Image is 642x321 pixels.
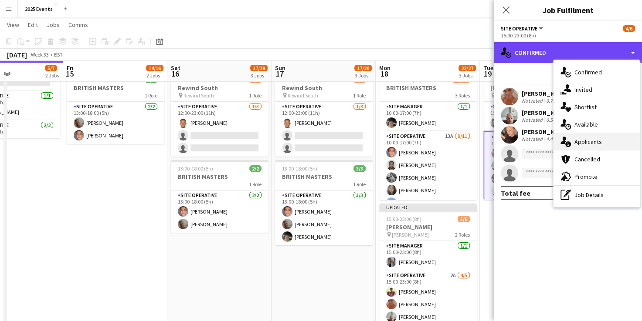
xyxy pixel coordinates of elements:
span: 22/27 [459,65,476,71]
div: Total fee [501,189,530,197]
span: 18 [378,69,391,79]
div: Available [554,116,640,133]
span: 1 Role [353,181,366,187]
app-card-role: Site Operative1/312:00-23:00 (11h)[PERSON_NAME] [275,102,373,157]
app-job-card: 13:00-18:00 (5h)2/2BRITISH MASTERS1 RoleSite Operative2/213:00-18:00 (5h)[PERSON_NAME][PERSON_NAME] [171,160,268,233]
span: 1 Role [353,92,366,99]
div: 3 Jobs [355,72,371,79]
div: Promote [554,168,640,185]
div: [PERSON_NAME] [522,128,568,136]
span: 13:00-18:00 (5h) [282,165,317,172]
button: 2025 Events [18,0,60,17]
span: Mon [379,64,391,72]
span: 5/6 [458,216,470,222]
h3: Job Fulfilment [494,4,642,16]
span: Sun [275,64,285,72]
div: Not rated [522,117,544,123]
div: 0.78mi [544,97,563,104]
div: [DATE] [7,50,27,59]
div: Not rated [522,136,544,142]
h3: [PERSON_NAME] [483,84,581,92]
app-job-card: 10:00-17:00 (7h)11/13BRITISH MASTERS3 RolesSite Manager1/110:00-17:00 (7h)[PERSON_NAME]Site Opera... [379,71,477,200]
h3: BRITISH MASTERS [171,173,268,181]
span: Comms [68,21,88,29]
span: 3/3 [353,165,366,172]
div: 2 Jobs [146,72,163,79]
app-job-card: 13:00-18:00 (5h)2/2BRITISH MASTERS1 RoleSite Operative2/213:00-18:00 (5h)[PERSON_NAME][PERSON_NAME] [67,71,164,144]
app-job-card: 12:00-23:00 (11h)1/3Rewind South Rewind South1 RoleSite Operative1/312:00-23:00 (11h)[PERSON_NAME] [275,71,373,157]
div: 0.56mi [544,117,563,123]
div: 4.47mi [544,136,563,142]
app-card-role: Site Manager1/110:00-17:00 (7h)[PERSON_NAME] [379,102,477,131]
app-card-role: Site Operative3A3/515:00-23:00 (8h)[PERSON_NAME][PERSON_NAME][PERSON_NAME] [483,131,581,213]
a: Jobs [43,19,63,30]
app-job-card: 12:00-23:00 (11h)1/3Rewind South Rewind South1 RoleSite Operative1/312:00-23:00 (11h)[PERSON_NAME] [171,71,268,157]
div: Confirmed [554,64,640,81]
div: Applicants [554,133,640,150]
div: 15:00-23:00 (8h) [501,32,635,39]
h3: [PERSON_NAME] [379,223,477,231]
div: Job Details [554,186,640,204]
span: 14/16 [146,65,163,71]
span: [PERSON_NAME] [392,231,429,238]
span: View [7,21,19,29]
span: 19 [482,69,493,79]
span: 13:00-18:00 (5h) [178,165,213,172]
h3: Rewind South [171,84,268,92]
span: 1 Role [249,92,262,99]
app-card-role: Site Manager1/115:00-23:00 (8h)[PERSON_NAME] [379,241,477,271]
span: 4/6 [623,25,635,32]
div: Cancelled [554,150,640,168]
app-card-role: Site Operative2/213:00-18:00 (5h)[PERSON_NAME][PERSON_NAME] [171,191,268,233]
span: 15:00-23:00 (8h) [386,216,421,222]
span: Tue [483,64,493,72]
span: Site Operative [501,25,537,32]
button: Site Operative [501,25,544,32]
a: View [3,19,23,30]
app-card-role: Site Operative1/312:00-23:00 (11h)[PERSON_NAME] [171,102,268,157]
div: Updated [379,204,477,211]
a: Edit [24,19,41,30]
span: 5/7 [45,65,57,71]
span: 3 Roles [455,92,470,99]
h3: BRITISH MASTERS [275,173,373,181]
span: 15 [65,69,74,79]
div: Invited [554,81,640,98]
app-card-role: Site Operative13A9/1110:00-17:00 (7h)[PERSON_NAME][PERSON_NAME][PERSON_NAME][PERSON_NAME][PERSON_... [379,131,477,287]
span: 1 Role [145,92,157,99]
span: 17/20 [354,65,372,71]
div: Shortlist [554,98,640,116]
h3: BRITISH MASTERS [379,84,477,92]
app-job-card: 13:00-18:00 (5h)3/3BRITISH MASTERS1 RoleSite Operative3/313:00-18:00 (5h)[PERSON_NAME][PERSON_NAM... [275,160,373,245]
app-card-role: Site Operative3/313:00-18:00 (5h)[PERSON_NAME][PERSON_NAME][PERSON_NAME] [275,191,373,245]
span: Rewind South [288,92,318,99]
span: Jobs [47,21,60,29]
span: Fri [67,64,74,72]
div: 3 Jobs [459,72,476,79]
div: [PERSON_NAME] [522,90,568,97]
div: [PERSON_NAME] [522,109,568,117]
span: 17 [274,69,285,79]
h3: Rewind South [275,84,373,92]
div: 2 Jobs [45,72,59,79]
span: 2/2 [249,165,262,172]
span: Edit [28,21,38,29]
span: 2 Roles [455,231,470,238]
div: 3 Jobs [251,72,267,79]
app-card-role: Site Operative2/213:00-18:00 (5h)[PERSON_NAME][PERSON_NAME] [67,102,164,144]
div: Confirmed [494,42,642,63]
app-job-card: 15:00-23:00 (8h)4/6[PERSON_NAME] [PERSON_NAME]2 RolesSite Manager1/115:00-23:00 (8h)[PERSON_NAME]... [483,71,581,200]
span: Week 33 [29,51,51,58]
h3: BRITISH MASTERS [67,84,164,92]
div: BST [54,51,63,58]
span: 17/19 [250,65,268,71]
a: Comms [65,19,92,30]
span: 16 [170,69,180,79]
